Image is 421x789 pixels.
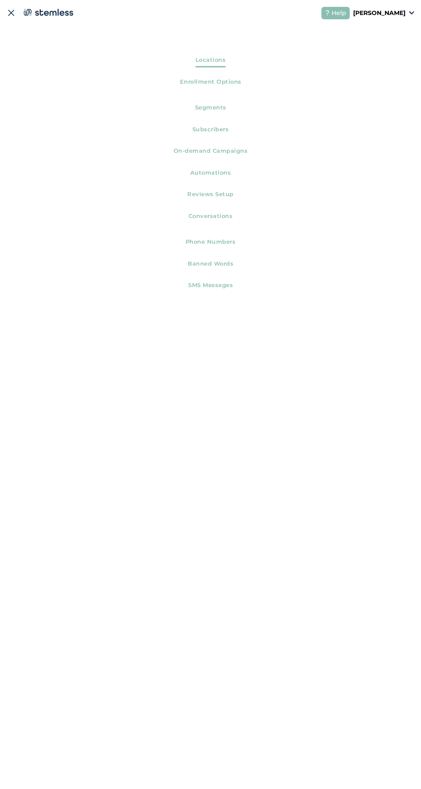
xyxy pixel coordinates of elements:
[240,187,257,204] img: glitter-stars-b7820f95.gif
[353,9,406,18] p: [PERSON_NAME]
[186,238,236,249] span: Phone Numbers
[174,147,248,158] span: On-demand Campaigns
[188,260,233,271] span: Banned Words
[378,748,421,789] iframe: Chat Widget
[7,9,15,17] img: icon-menu-close-b0ce1ade.svg
[378,748,421,789] div: Widget de chat
[192,125,229,137] span: Subscribers
[325,10,330,15] img: icon-help-white-03924b79.svg
[188,281,233,293] span: SMS Messages
[332,9,346,18] span: Help
[187,190,234,202] span: Reviews Setup
[409,11,414,15] img: icon_down-arrow-small-66adaf34.svg
[195,56,226,67] span: Locations
[22,6,73,19] img: logo-dark-0685b13c.svg
[190,169,231,180] span: Automations
[195,103,226,115] span: Segments
[189,212,233,224] span: Conversations
[180,78,241,89] span: Enrollment Options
